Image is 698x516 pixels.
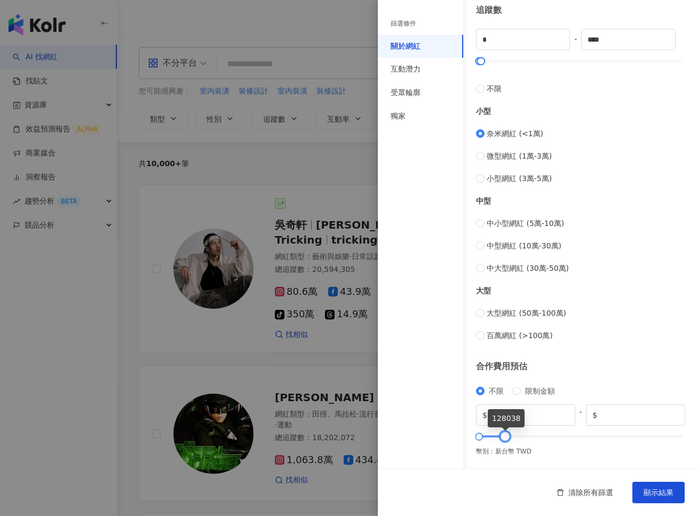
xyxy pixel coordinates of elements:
[391,111,406,122] div: 獨家
[557,489,564,496] span: delete
[592,409,597,421] span: $
[487,240,561,252] span: 中型網紅 (10萬-30萬)
[575,404,586,426] span: -
[632,482,685,503] button: 顯示結果
[476,105,685,117] div: 小型
[487,217,564,229] span: 中小型網紅 (5萬-10萬)
[476,195,685,207] div: 中型
[476,4,685,16] div: 追蹤數
[489,387,504,395] span: 不限
[487,307,566,319] span: 大型網紅 (50萬-100萬)
[487,150,552,162] span: 微型網紅 (1萬-3萬)
[570,33,581,45] span: -
[476,285,685,296] div: 大型
[391,41,421,52] div: 關於網紅
[391,19,416,28] div: 篩選條件
[488,409,525,427] div: 128038
[487,128,543,139] span: 奈米網紅 (<1萬)
[546,482,624,503] button: 清除所有篩選
[391,88,421,98] div: 受眾輪廓
[487,330,553,341] span: 百萬網紅 (>100萬)
[487,83,502,95] span: 不限
[487,262,569,274] span: 中大型網紅 (30萬-50萬)
[482,409,487,421] span: $
[476,361,685,372] div: 合作費用預估
[487,173,552,184] span: 小型網紅 (3萬-5萬)
[568,488,613,497] span: 清除所有篩選
[476,447,685,456] div: 幣別 : 新台幣 TWD
[644,488,673,497] span: 顯示結果
[391,64,421,75] div: 互動潛力
[525,387,555,395] span: 限制金額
